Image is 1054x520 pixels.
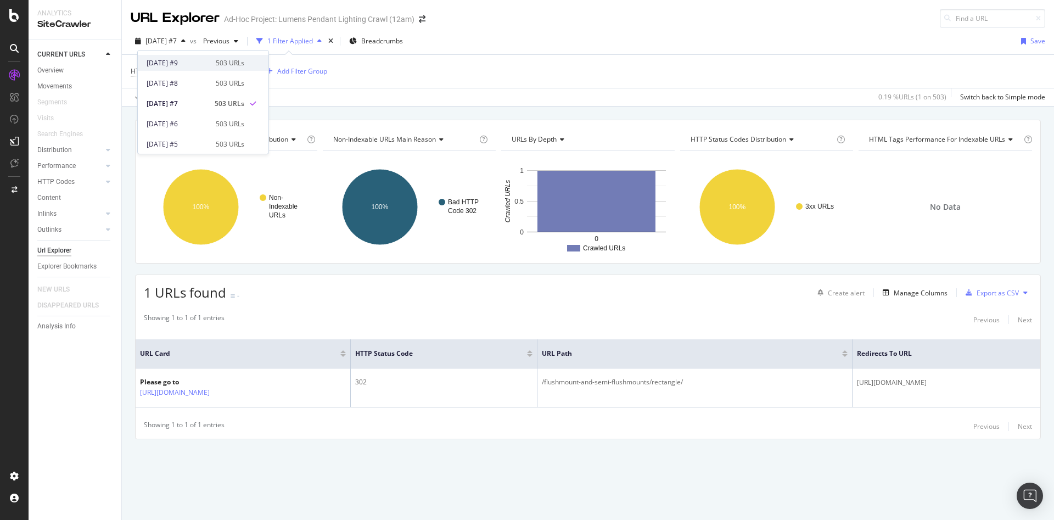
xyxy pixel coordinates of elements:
text: Crawled URLs [583,244,625,252]
text: 0.5 [515,198,524,205]
a: Url Explorer [37,245,114,256]
a: Visits [37,113,65,124]
div: Distribution [37,144,72,156]
h4: HTML Tags Performance for Indexable URLs [867,131,1022,148]
text: 0 [520,228,524,236]
div: Create alert [828,288,865,298]
a: Search Engines [37,128,94,140]
h4: URLs by Depth [509,131,665,148]
svg: A chart. [323,159,496,255]
span: HTTP Status Code [131,66,186,76]
svg: A chart. [680,159,854,255]
span: HTML Tags Performance for Indexable URLs [869,135,1005,144]
div: Next [1018,422,1032,431]
span: 2025 Aug. 29th #7 [145,36,177,46]
div: Next [1018,315,1032,325]
text: Code 302 [448,207,476,215]
div: Url Explorer [37,245,71,256]
div: DISAPPEARED URLS [37,300,99,311]
button: Switch back to Simple mode [956,88,1045,106]
a: Explorer Bookmarks [37,261,114,272]
span: Previous [199,36,229,46]
div: [DATE] #7 [147,99,208,109]
button: Create alert [813,284,865,301]
a: [URL][DOMAIN_NAME] [140,387,210,398]
a: NEW URLS [37,284,81,295]
div: NEW URLS [37,284,70,295]
input: Find a URL [940,9,1045,28]
div: /flushmount-and-semi-flushmounts/rectangle/ [542,377,848,387]
div: Content [37,192,61,204]
text: Non- [269,194,283,202]
div: Segments [37,97,67,108]
text: 100% [193,203,210,211]
a: Distribution [37,144,103,156]
text: 0 [595,235,598,243]
div: Ad-Hoc Project: Lumens Pendant Lighting Crawl (12am) [224,14,414,25]
div: Open Intercom Messenger [1017,483,1043,509]
button: Save [1017,32,1045,50]
h4: Non-Indexable URLs Main Reason [331,131,478,148]
div: Inlinks [37,208,57,220]
div: Explorer Bookmarks [37,261,97,272]
div: arrow-right-arrow-left [419,15,425,23]
span: URL Path [542,349,826,359]
div: 503 URLs [216,79,244,88]
button: Previous [973,313,1000,326]
text: 100% [728,203,745,211]
text: URLs [269,211,285,219]
div: Outlinks [37,224,61,236]
div: Save [1030,36,1045,46]
span: [URL][DOMAIN_NAME] [857,377,927,388]
div: 503 URLs [216,58,244,68]
button: Apply [131,88,162,106]
text: 100% [371,203,388,211]
div: Switch back to Simple mode [960,92,1045,102]
a: Content [37,192,114,204]
span: vs [190,36,199,46]
div: Export as CSV [977,288,1019,298]
span: URLs by Depth [512,135,557,144]
a: HTTP Codes [37,176,103,188]
button: Previous [199,32,243,50]
div: [DATE] #5 [147,139,209,149]
div: A chart. [144,159,317,255]
a: Analysis Info [37,321,114,332]
button: Next [1018,420,1032,433]
span: Non-Indexable URLs Main Reason [333,135,436,144]
svg: A chart. [501,159,675,255]
div: 0.19 % URLs ( 1 on 503 ) [878,92,946,102]
div: 503 URLs [216,119,244,129]
div: Previous [973,315,1000,325]
a: CURRENT URLS [37,49,103,60]
button: Export as CSV [961,284,1019,301]
span: No Data [930,202,961,213]
button: Previous [973,420,1000,433]
div: Add Filter Group [277,66,327,76]
div: Manage Columns [894,288,948,298]
span: Breadcrumbs [361,36,403,46]
button: 1 Filter Applied [252,32,326,50]
text: 3xx URLs [805,203,834,210]
div: SiteCrawler [37,18,113,31]
button: Next [1018,313,1032,326]
a: Outlinks [37,224,103,236]
span: URL Card [140,349,338,359]
div: 503 URLs [216,139,244,149]
span: 1 URLs found [144,283,226,301]
a: Performance [37,160,103,172]
div: Analysis Info [37,321,76,332]
div: 1 Filter Applied [267,36,313,46]
div: times [326,36,335,47]
button: Breadcrumbs [345,32,407,50]
div: Showing 1 to 1 of 1 entries [144,420,225,433]
a: Movements [37,81,114,92]
span: Redirects to URL [857,349,1019,359]
button: [DATE] #7 [131,32,190,50]
text: 1 [520,167,524,175]
div: Performance [37,160,76,172]
text: Crawled URLs [504,180,512,222]
text: Indexable [269,203,298,210]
